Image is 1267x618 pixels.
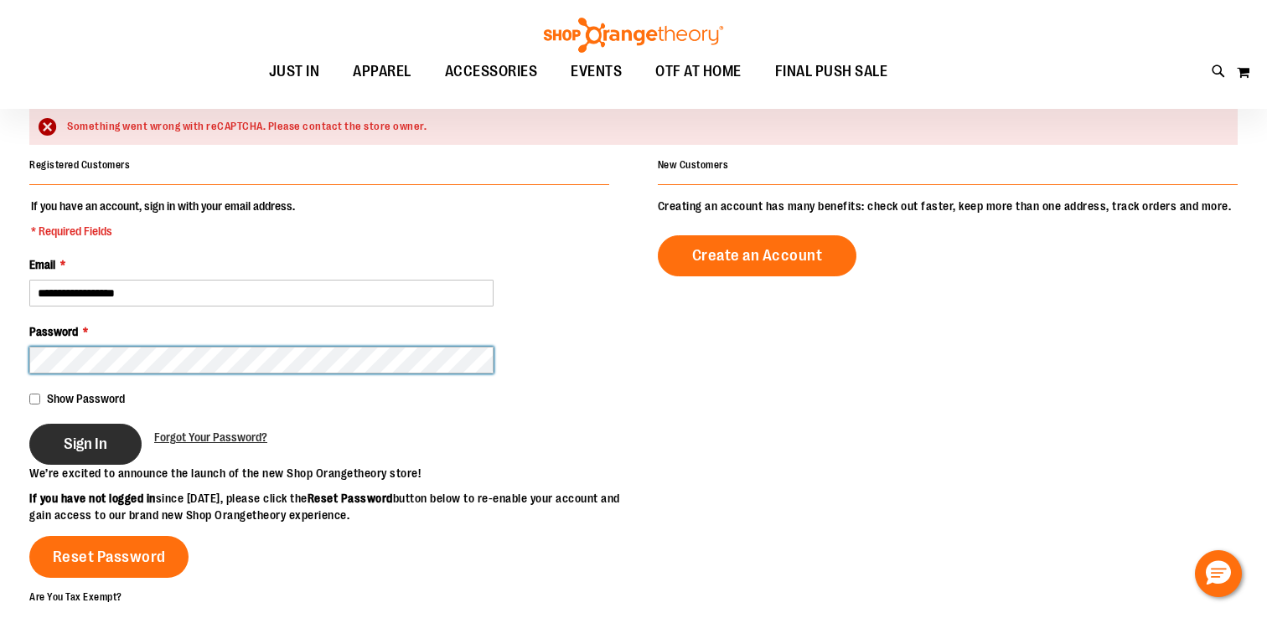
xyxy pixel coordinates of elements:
[775,53,888,90] span: FINAL PUSH SALE
[154,429,267,445] a: Forgot Your Password?
[655,53,742,90] span: OTF AT HOME
[308,492,393,505] strong: Reset Password
[639,53,758,91] a: OTF AT HOME
[353,53,411,90] span: APPAREL
[252,53,337,91] a: JUST IN
[64,435,107,453] span: Sign In
[554,53,639,91] a: EVENTS
[658,198,1238,214] p: Creating an account has many benefits: check out faster, keep more than one address, track orders...
[67,119,1221,135] div: Something went wrong with reCAPTCHA. Please contact the store owner.
[29,591,122,603] strong: Are You Tax Exempt?
[53,548,166,566] span: Reset Password
[29,258,55,271] span: Email
[47,392,125,405] span: Show Password
[336,53,428,91] a: APPAREL
[428,53,555,91] a: ACCESSORIES
[29,492,156,505] strong: If you have not logged in
[29,198,297,239] legend: If you have an account, sign in with your email address.
[269,53,320,90] span: JUST IN
[658,235,857,276] a: Create an Account
[31,223,295,239] span: * Required Fields
[541,18,726,53] img: Shop Orangetheory
[154,430,267,444] span: Forgot Your Password?
[758,53,905,91] a: FINAL PUSH SALE
[1195,550,1242,597] button: Hello, have a question? Let’s chat.
[692,246,823,265] span: Create an Account
[29,424,142,465] button: Sign In
[29,490,633,523] p: since [DATE], please click the button below to re-enable your account and gain access to our bran...
[571,53,622,90] span: EVENTS
[445,53,538,90] span: ACCESSORIES
[29,325,78,338] span: Password
[29,465,633,482] p: We’re excited to announce the launch of the new Shop Orangetheory store!
[29,159,130,171] strong: Registered Customers
[658,159,729,171] strong: New Customers
[29,536,189,578] a: Reset Password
